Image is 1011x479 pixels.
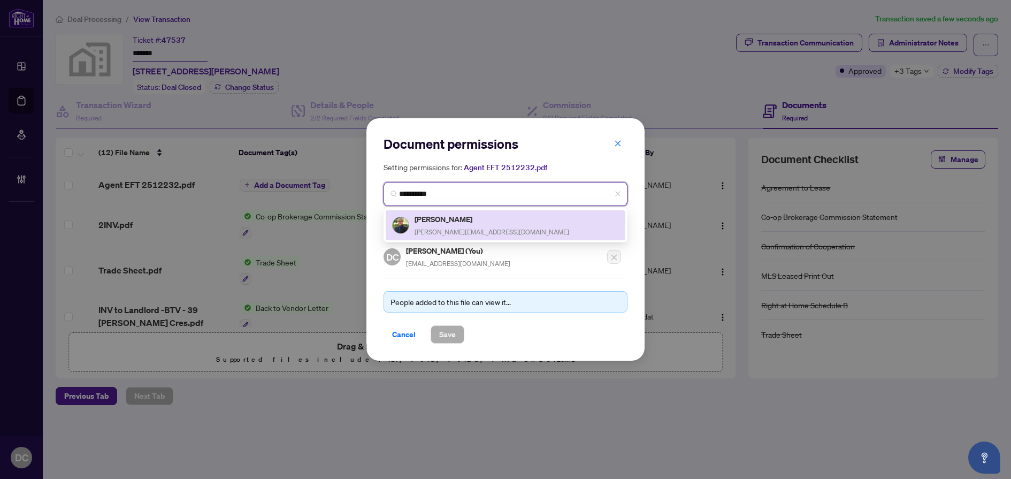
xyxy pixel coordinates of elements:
[615,191,621,197] span: close
[392,326,416,343] span: Cancel
[390,191,397,197] img: search_icon
[415,228,569,236] span: [PERSON_NAME][EMAIL_ADDRESS][DOMAIN_NAME]
[431,325,464,344] button: Save
[464,163,547,172] span: Agent EFT 2512232.pdf
[393,217,409,233] img: Profile Icon
[406,260,510,268] span: [EMAIL_ADDRESS][DOMAIN_NAME]
[384,135,627,153] h2: Document permissions
[968,442,1000,474] button: Open asap
[390,296,621,308] div: People added to this file can view it...
[614,140,622,147] span: close
[415,213,569,225] h5: [PERSON_NAME]
[406,245,510,257] h5: [PERSON_NAME] (You)
[384,325,424,344] button: Cancel
[386,250,399,264] span: DC
[384,161,627,173] h5: Setting permissions for:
